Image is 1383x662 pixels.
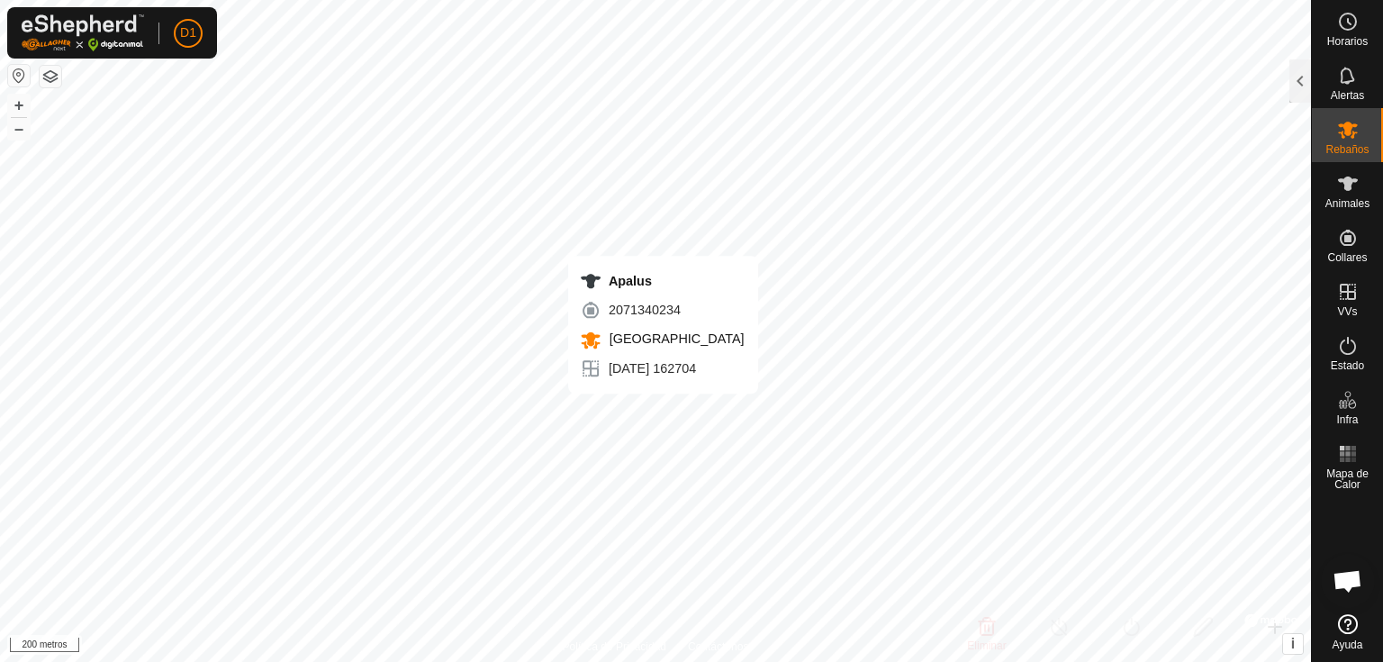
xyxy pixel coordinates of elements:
font: i [1291,636,1295,651]
button: i [1283,634,1303,654]
font: Apalus [609,274,652,288]
font: Infra [1336,413,1358,426]
font: Estado [1331,359,1364,372]
font: Horarios [1327,35,1368,48]
button: – [8,118,30,140]
a: Política de Privacidad [563,639,666,655]
font: – [14,119,23,138]
div: Chat abierto [1321,554,1375,608]
font: Collares [1327,251,1367,264]
font: Ayuda [1333,639,1363,651]
font: [GEOGRAPHIC_DATA] [610,331,745,346]
font: Política de Privacidad [563,640,666,653]
a: Ayuda [1312,607,1383,657]
font: 2071340234 [609,303,681,317]
font: Contáctenos [688,640,748,653]
font: Alertas [1331,89,1364,102]
img: Logotipo de Gallagher [22,14,144,51]
font: Animales [1325,197,1369,210]
font: Rebaños [1325,143,1369,156]
button: Capas del Mapa [40,66,61,87]
button: + [8,95,30,116]
font: VVs [1337,305,1357,318]
font: + [14,95,24,114]
font: D1 [180,25,196,40]
font: [DATE] 162704 [609,361,696,376]
font: Mapa de Calor [1326,467,1369,491]
button: Restablecer Mapa [8,65,30,86]
a: Contáctenos [688,639,748,655]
